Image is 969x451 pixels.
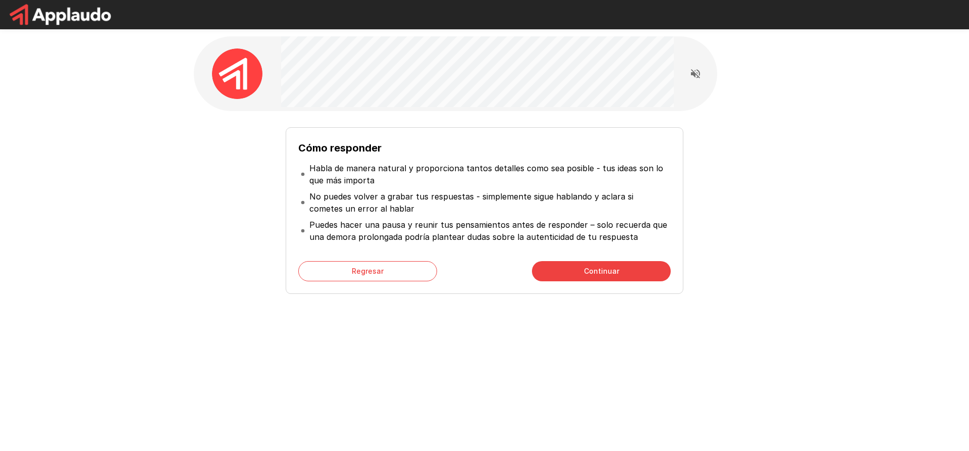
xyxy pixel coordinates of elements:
p: Habla de manera natural y proporciona tantos detalles como sea posible - tus ideas son lo que más... [309,162,669,186]
p: No puedes volver a grabar tus respuestas - simplemente sigue hablando y aclara si cometes un erro... [309,190,669,215]
p: Puedes hacer una pausa y reunir tus pensamientos antes de responder – solo recuerda que una demor... [309,219,669,243]
button: Continuar [532,261,671,281]
img: applaudo_avatar.png [212,48,262,99]
b: Cómo responder [298,142,382,154]
button: Read questions aloud [685,64,706,84]
button: Regresar [298,261,437,281]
